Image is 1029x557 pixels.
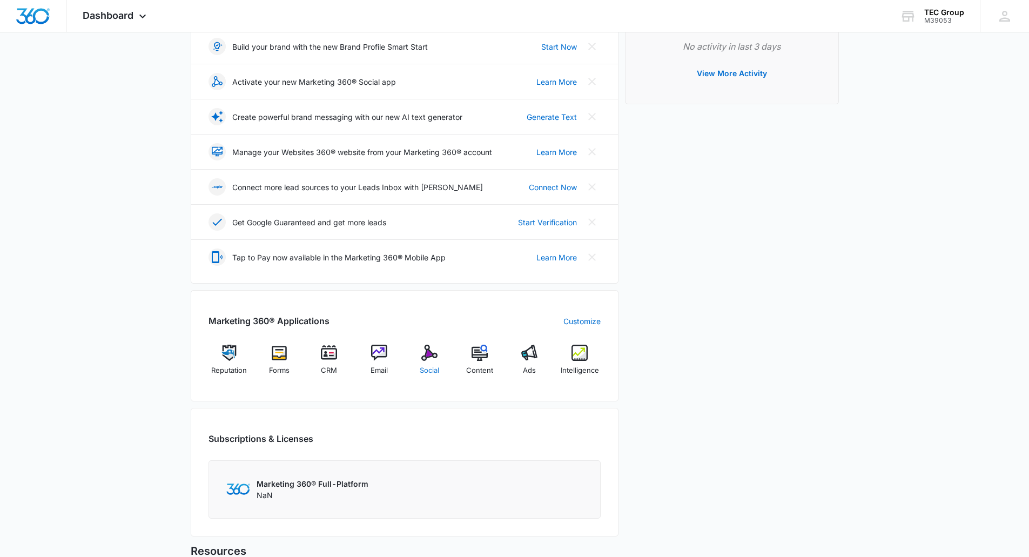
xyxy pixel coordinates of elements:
[269,365,290,376] span: Forms
[541,41,577,52] a: Start Now
[420,365,439,376] span: Social
[924,17,964,24] div: account id
[559,345,601,384] a: Intelligence
[232,252,446,263] p: Tap to Pay now available in the Marketing 360® Mobile App
[209,432,313,445] h2: Subscriptions & Licenses
[257,478,368,489] p: Marketing 360® Full-Platform
[536,252,577,263] a: Learn More
[583,178,601,196] button: Close
[232,76,396,88] p: Activate your new Marketing 360® Social app
[686,61,778,86] button: View More Activity
[409,345,450,384] a: Social
[583,213,601,231] button: Close
[583,38,601,55] button: Close
[583,249,601,266] button: Close
[459,345,500,384] a: Content
[563,316,601,327] a: Customize
[321,365,337,376] span: CRM
[583,108,601,125] button: Close
[509,345,550,384] a: Ads
[232,217,386,228] p: Get Google Guaranteed and get more leads
[643,40,821,53] p: No activity in last 3 days
[371,365,388,376] span: Email
[529,182,577,193] a: Connect Now
[583,73,601,90] button: Close
[257,478,368,501] div: NaN
[536,146,577,158] a: Learn More
[209,345,250,384] a: Reputation
[232,41,428,52] p: Build your brand with the new Brand Profile Smart Start
[226,484,250,495] img: Marketing 360 Logo
[359,345,400,384] a: Email
[232,182,483,193] p: Connect more lead sources to your Leads Inbox with [PERSON_NAME]
[83,10,133,21] span: Dashboard
[924,8,964,17] div: account name
[308,345,350,384] a: CRM
[258,345,300,384] a: Forms
[232,146,492,158] p: Manage your Websites 360® website from your Marketing 360® account
[527,111,577,123] a: Generate Text
[232,111,462,123] p: Create powerful brand messaging with our new AI text generator
[209,314,329,327] h2: Marketing 360® Applications
[561,365,599,376] span: Intelligence
[583,143,601,160] button: Close
[536,76,577,88] a: Learn More
[523,365,536,376] span: Ads
[211,365,247,376] span: Reputation
[518,217,577,228] a: Start Verification
[466,365,493,376] span: Content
